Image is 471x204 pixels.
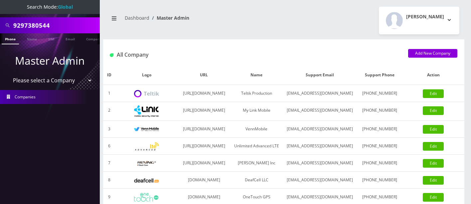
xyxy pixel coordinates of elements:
td: [URL][DOMAIN_NAME] [178,85,231,102]
td: 7 [103,155,115,172]
td: [EMAIL_ADDRESS][DOMAIN_NAME] [282,102,357,121]
img: Teltik Production [134,90,159,98]
td: Unlimited Advanced LTE [231,138,282,155]
td: Teltik Production [231,85,282,102]
td: 1 [103,85,115,102]
td: [URL][DOMAIN_NAME] [178,138,231,155]
td: [EMAIL_ADDRESS][DOMAIN_NAME] [282,85,357,102]
span: Companies [15,94,36,100]
img: Unlimited Advanced LTE [134,142,159,151]
input: Search All Companies [13,19,98,32]
td: [PERSON_NAME] Inc [231,155,282,172]
a: Email [62,33,78,44]
td: [PHONE_NUMBER] [357,102,402,121]
a: Edit [423,193,444,202]
th: URL [178,65,231,85]
td: VennMobile [231,121,282,138]
img: OneTouch GPS [134,193,159,202]
td: [DOMAIN_NAME] [178,172,231,189]
td: [PHONE_NUMBER] [357,172,402,189]
button: [PERSON_NAME] [379,7,459,34]
img: VennMobile [134,127,159,132]
th: Support Phone [357,65,402,85]
th: Support Email [282,65,357,85]
td: [EMAIL_ADDRESS][DOMAIN_NAME] [282,121,357,138]
a: Add New Company [408,49,457,58]
nav: breadcrumb [108,11,279,30]
td: [PHONE_NUMBER] [357,155,402,172]
td: 8 [103,172,115,189]
a: Edit [423,159,444,168]
td: [URL][DOMAIN_NAME] [178,121,231,138]
a: Edit [423,106,444,115]
td: 6 [103,138,115,155]
img: DeafCell LLC [134,178,159,183]
td: [URL][DOMAIN_NAME] [178,102,231,121]
li: Master Admin [149,14,189,21]
th: ID [103,65,115,85]
a: Company [83,33,105,44]
a: Edit [423,89,444,98]
img: My Link Mobile [134,105,159,117]
th: Name [231,65,282,85]
h1: All Company [110,52,398,58]
a: Dashboard [125,15,149,21]
h2: [PERSON_NAME] [406,14,444,20]
td: 2 [103,102,115,121]
a: Name [24,33,40,44]
th: Logo [115,65,178,85]
span: Search Mode: [27,4,73,10]
td: [EMAIL_ADDRESS][DOMAIN_NAME] [282,172,357,189]
td: [PHONE_NUMBER] [357,138,402,155]
a: Edit [423,125,444,134]
img: All Company [110,53,113,57]
td: [EMAIL_ADDRESS][DOMAIN_NAME] [282,155,357,172]
strong: Global [58,4,73,10]
a: Phone [2,33,19,44]
td: DeafCell LLC [231,172,282,189]
td: My Link Mobile [231,102,282,121]
img: Rexing Inc [134,160,159,167]
a: Edit [423,176,444,185]
td: [URL][DOMAIN_NAME] [178,155,231,172]
a: Edit [423,142,444,151]
td: [PHONE_NUMBER] [357,85,402,102]
th: Action [402,65,464,85]
td: [PHONE_NUMBER] [357,121,402,138]
td: 3 [103,121,115,138]
a: SIM [45,33,58,44]
td: [EMAIL_ADDRESS][DOMAIN_NAME] [282,138,357,155]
